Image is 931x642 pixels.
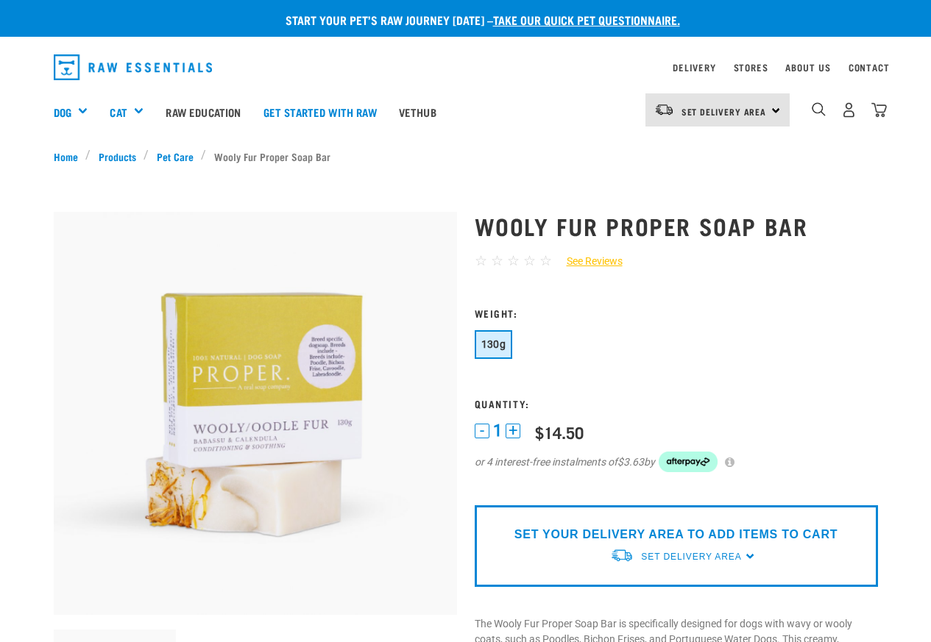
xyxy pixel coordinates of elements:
img: van-moving.png [654,103,674,116]
p: SET YOUR DELIVERY AREA TO ADD ITEMS TO CART [514,526,838,543]
a: Contact [849,65,890,70]
a: Vethub [388,82,447,141]
div: or 4 interest-free instalments of by [475,452,878,472]
img: Oodle soap [54,212,457,615]
button: - [475,424,489,438]
a: Get started with Raw [252,82,388,141]
img: user.png [841,102,857,118]
a: Stores [734,65,768,70]
a: Pet Care [149,149,201,164]
a: Delivery [673,65,715,70]
a: take our quick pet questionnaire. [493,16,680,23]
img: van-moving.png [610,548,634,563]
span: Set Delivery Area [682,109,767,114]
img: home-icon-1@2x.png [812,102,826,116]
a: Dog [54,104,71,121]
span: $3.63 [617,454,644,470]
button: + [506,424,520,438]
a: About Us [785,65,830,70]
span: ☆ [491,252,503,269]
span: ☆ [475,252,487,269]
span: Set Delivery Area [641,552,741,562]
span: 130g [481,338,506,350]
a: See Reviews [552,254,623,269]
img: home-icon@2x.png [871,102,887,118]
span: ☆ [507,252,520,269]
a: Home [54,149,86,164]
span: 1 [493,423,502,438]
img: Raw Essentials Logo [54,54,213,80]
nav: breadcrumbs [54,149,878,164]
button: 130g [475,330,513,359]
h3: Quantity: [475,398,878,409]
nav: dropdown navigation [42,49,890,86]
a: Raw Education [155,82,252,141]
img: Afterpay [659,452,718,472]
a: Products [91,149,144,164]
div: $14.50 [535,423,584,441]
h3: Weight: [475,307,878,318]
h1: Wooly Fur Proper Soap Bar [475,213,878,239]
span: ☆ [523,252,536,269]
a: Cat [110,104,127,121]
span: ☆ [539,252,552,269]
